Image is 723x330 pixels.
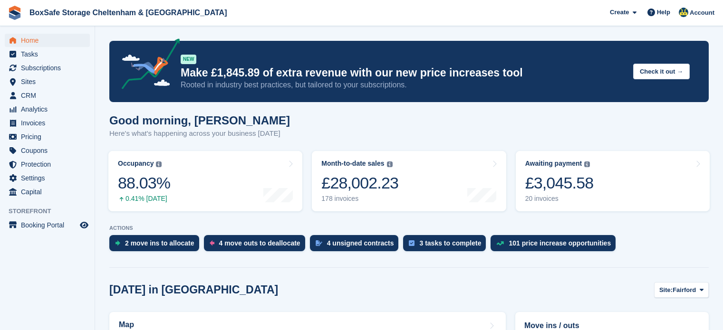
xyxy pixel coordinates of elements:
a: menu [5,171,90,185]
a: 4 move outs to deallocate [204,235,310,256]
span: Create [610,8,629,17]
a: Preview store [78,219,90,231]
a: 2 move ins to allocate [109,235,204,256]
div: NEW [181,55,196,64]
h1: Good morning, [PERSON_NAME] [109,114,290,127]
img: stora-icon-8386f47178a22dfd0bd8f6a31ec36ba5ce8667c1dd55bd0f319d3a0aa187defe.svg [8,6,22,20]
span: Capital [21,185,78,198]
a: BoxSafe Storage Cheltenham & [GEOGRAPHIC_DATA] [26,5,231,20]
img: price_increase_opportunities-93ffe204e8149a01c8c9dc8f82e8f89637d9d84a8eef4429ea346261dce0b2c0.svg [496,241,504,245]
h2: Map [119,321,134,329]
p: ACTIONS [109,225,709,231]
p: Rooted in industry best practices, but tailored to your subscriptions. [181,80,626,90]
a: 4 unsigned contracts [310,235,404,256]
a: menu [5,61,90,75]
span: Booking Portal [21,218,78,232]
img: move_ins_to_allocate_icon-fdf77a2bb77ea45bf5b3d319d69a93e2d87916cf1d5bf7949dd705db3b84f3ca.svg [115,240,120,246]
span: Fairford [673,285,696,295]
a: menu [5,116,90,130]
div: 4 move outs to deallocate [219,239,300,247]
a: menu [5,144,90,157]
div: 0.41% [DATE] [118,195,170,203]
a: menu [5,185,90,198]
div: 88.03% [118,173,170,193]
span: Storefront [9,207,95,216]
a: Awaiting payment £3,045.58 20 invoices [516,151,710,211]
p: Make £1,845.89 of extra revenue with our new price increases tool [181,66,626,80]
span: Protection [21,158,78,171]
a: menu [5,218,90,232]
a: menu [5,130,90,143]
span: Home [21,34,78,47]
a: Month-to-date sales £28,002.23 178 invoices [312,151,506,211]
span: Pricing [21,130,78,143]
a: Occupancy 88.03% 0.41% [DATE] [108,151,302,211]
span: Settings [21,171,78,185]
a: menu [5,103,90,116]
span: Account [690,8,714,18]
div: 4 unsigned contracts [327,239,394,247]
div: 3 tasks to complete [419,239,481,247]
div: 20 invoices [525,195,594,203]
img: contract_signature_icon-13c848040528278c33f63329250d36e43548de30e8caae1d1a13099fd9432cc5.svg [316,240,322,246]
span: Site: [659,285,673,295]
div: £28,002.23 [321,173,398,193]
span: CRM [21,89,78,102]
img: move_outs_to_deallocate_icon-f764333ba52eb49d3ac5e1228854f67142a1ed5810a6f6cc68b1a99e826820c5.svg [210,240,214,246]
span: Analytics [21,103,78,116]
p: Here's what's happening across your business [DATE] [109,128,290,139]
a: 101 price increase opportunities [491,235,620,256]
div: £3,045.58 [525,173,594,193]
span: Help [657,8,670,17]
div: Awaiting payment [525,160,582,168]
div: 2 move ins to allocate [125,239,194,247]
a: 3 tasks to complete [403,235,491,256]
a: menu [5,47,90,61]
img: price-adjustments-announcement-icon-8257ccfd72463d97f412b2fc003d46551f7dbcb40ab6d574587a9cd5c0d94... [114,38,180,93]
span: Sites [21,75,78,88]
h2: [DATE] in [GEOGRAPHIC_DATA] [109,283,278,296]
span: Subscriptions [21,61,78,75]
a: menu [5,89,90,102]
img: icon-info-grey-7440780725fd019a000dd9b08b2336e03edf1995a4989e88bcd33f0948082b44.svg [584,161,590,167]
div: Occupancy [118,160,154,168]
span: Invoices [21,116,78,130]
span: Coupons [21,144,78,157]
div: Month-to-date sales [321,160,384,168]
span: Tasks [21,47,78,61]
a: menu [5,34,90,47]
div: 178 invoices [321,195,398,203]
img: icon-info-grey-7440780725fd019a000dd9b08b2336e03edf1995a4989e88bcd33f0948082b44.svg [156,161,162,167]
img: icon-info-grey-7440780725fd019a000dd9b08b2336e03edf1995a4989e88bcd33f0948082b44.svg [387,161,393,167]
img: task-75834270c22a3079a89374b754ae025e5fb1db73e45f91037f5363f120a921f8.svg [409,240,415,246]
button: Site: Fairford [654,282,709,298]
div: 101 price increase opportunities [509,239,611,247]
button: Check it out → [633,64,690,79]
a: menu [5,75,90,88]
a: menu [5,158,90,171]
img: Kim Virabi [679,8,688,17]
